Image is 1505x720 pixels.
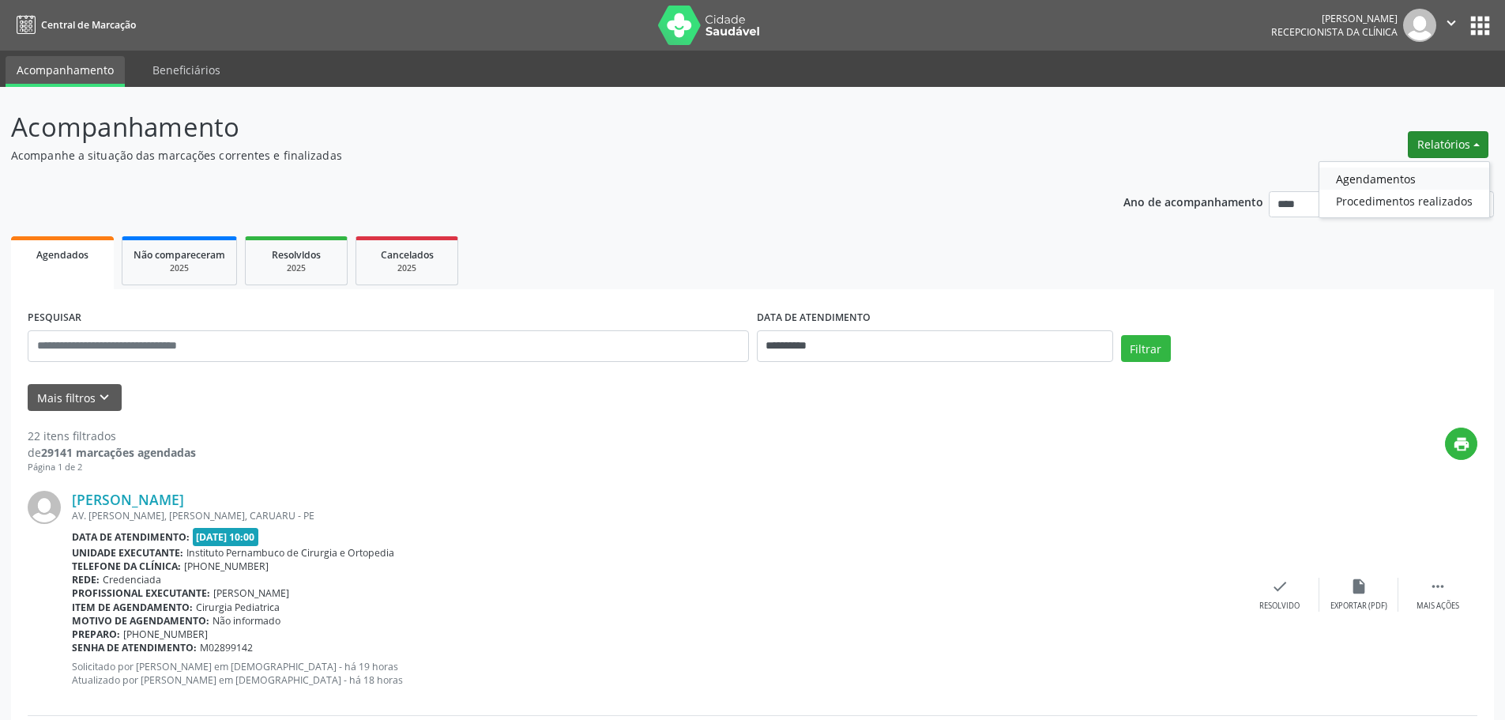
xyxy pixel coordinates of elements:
[757,306,871,330] label: DATA DE ATENDIMENTO
[72,601,193,614] b: Item de agendamento:
[1319,190,1489,212] a: Procedimentos realizados
[1429,578,1447,595] i: 
[28,428,196,444] div: 22 itens filtrados
[103,573,161,586] span: Credenciada
[1453,435,1470,453] i: print
[11,147,1049,164] p: Acompanhe a situação das marcações correntes e finalizadas
[1443,14,1460,32] i: 
[72,614,209,628] b: Motivo de agendamento:
[381,248,434,262] span: Cancelados
[1319,168,1489,190] a: Agendamentos
[72,530,190,544] b: Data de atendimento:
[1417,601,1459,612] div: Mais ações
[1403,9,1436,42] img: img
[72,509,1240,522] div: AV. [PERSON_NAME], [PERSON_NAME], CARUARU - PE
[28,306,81,330] label: PESQUISAR
[72,628,120,641] b: Preparo:
[1123,191,1263,211] p: Ano de acompanhamento
[134,248,225,262] span: Não compareceram
[272,248,321,262] span: Resolvidos
[41,18,136,32] span: Central de Marcação
[72,491,184,508] a: [PERSON_NAME]
[213,586,289,600] span: [PERSON_NAME]
[28,444,196,461] div: de
[213,614,280,628] span: Não informado
[141,56,231,84] a: Beneficiários
[184,560,269,573] span: [PHONE_NUMBER]
[1259,601,1300,612] div: Resolvido
[367,262,446,274] div: 2025
[72,641,197,654] b: Senha de atendimento:
[72,573,100,586] b: Rede:
[200,641,253,654] span: M02899142
[72,560,181,573] b: Telefone da clínica:
[186,546,394,560] span: Instituto Pernambuco de Cirurgia e Ortopedia
[1350,578,1368,595] i: insert_drive_file
[1271,578,1289,595] i: check
[1319,161,1490,218] ul: Relatórios
[72,660,1240,687] p: Solicitado por [PERSON_NAME] em [DEMOGRAPHIC_DATA] - há 19 horas Atualizado por [PERSON_NAME] em ...
[1436,9,1466,42] button: 
[1121,335,1171,362] button: Filtrar
[196,601,280,614] span: Cirurgia Pediatrica
[11,12,136,38] a: Central de Marcação
[11,107,1049,147] p: Acompanhamento
[41,445,196,460] strong: 29141 marcações agendadas
[28,491,61,524] img: img
[1445,428,1477,460] button: print
[1271,12,1398,25] div: [PERSON_NAME]
[1330,601,1387,612] div: Exportar (PDF)
[257,262,336,274] div: 2025
[6,56,125,87] a: Acompanhamento
[123,628,208,641] span: [PHONE_NUMBER]
[72,546,183,560] b: Unidade executante:
[28,461,196,474] div: Página 1 de 2
[193,528,259,546] span: [DATE] 10:00
[96,389,113,406] i: keyboard_arrow_down
[1466,12,1494,40] button: apps
[28,384,122,412] button: Mais filtroskeyboard_arrow_down
[134,262,225,274] div: 2025
[1271,25,1398,39] span: Recepcionista da clínica
[36,248,88,262] span: Agendados
[72,586,210,600] b: Profissional executante:
[1408,131,1488,158] button: Relatórios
